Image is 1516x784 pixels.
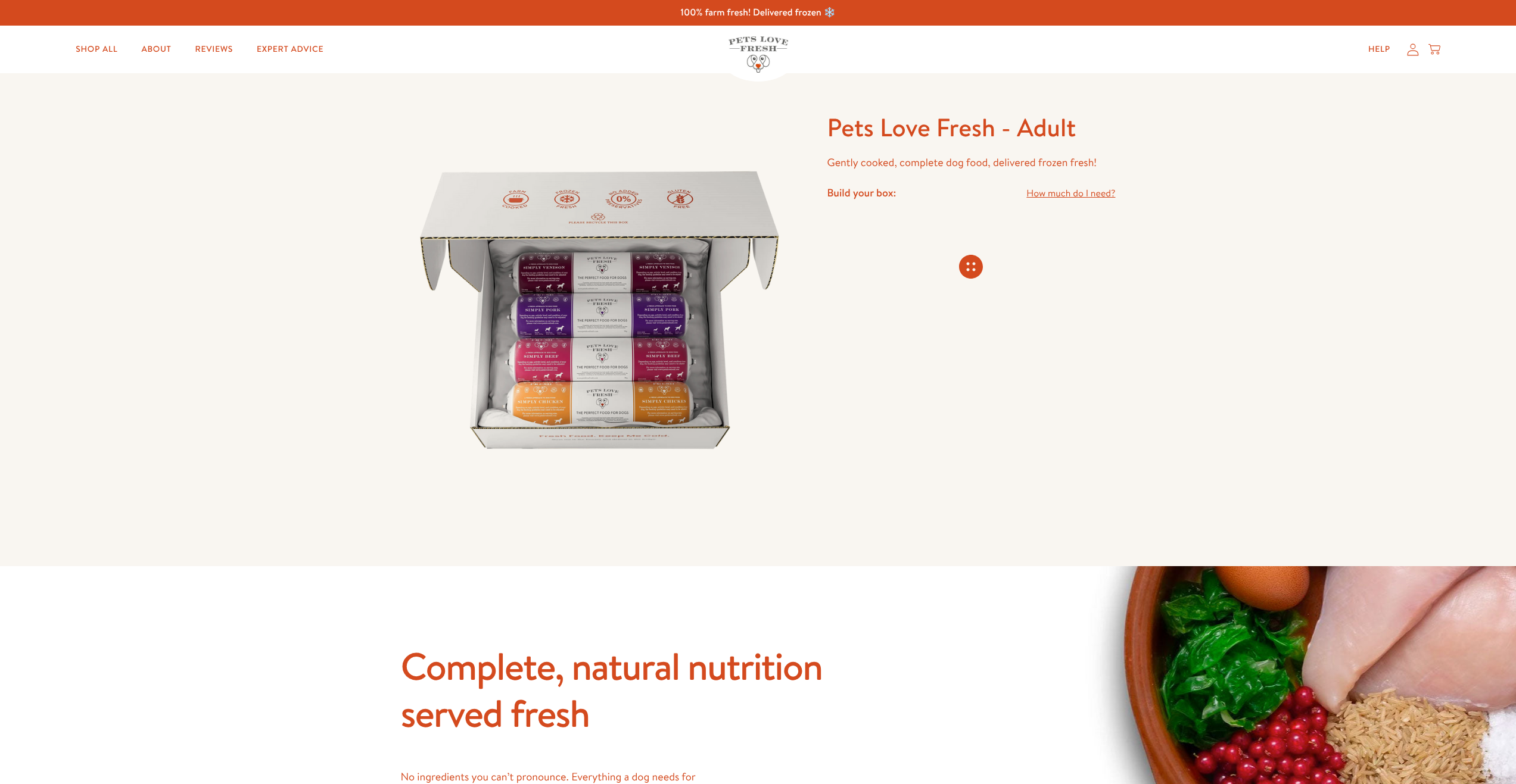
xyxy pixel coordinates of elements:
a: Reviews [186,38,242,61]
a: Help [1359,38,1400,61]
svg: Connecting store [959,255,983,279]
p: Gently cooked, complete dog food, delivered frozen fresh! [827,154,1115,172]
img: Pets Love Fresh [729,36,788,73]
a: How much do I need? [1026,186,1115,202]
a: Expert Advice [247,38,333,61]
h4: Build your box: [827,186,896,199]
h1: Pets Love Fresh - Adult [827,111,1115,144]
a: About [132,38,180,61]
h2: Complete, natural nutrition served fresh [401,642,877,736]
a: Shop All [66,38,127,61]
img: Pets Love Fresh - Adult [401,111,799,509]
